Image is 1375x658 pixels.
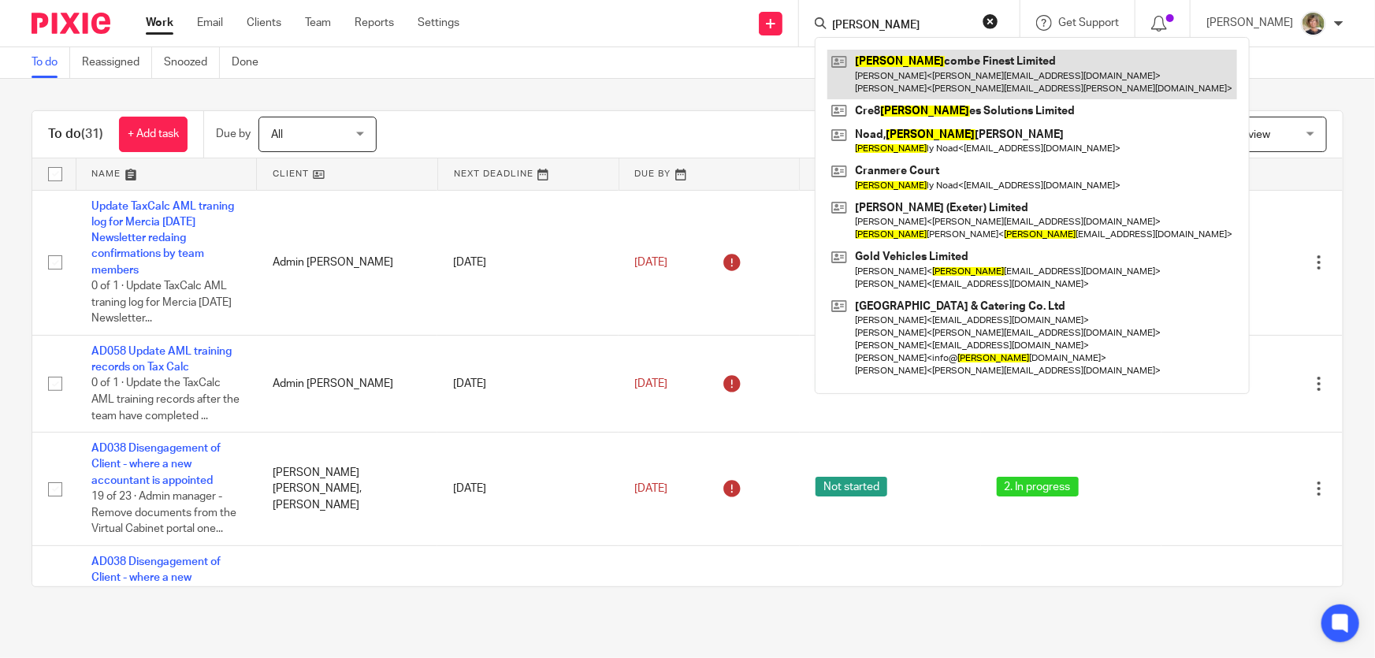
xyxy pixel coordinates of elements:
[32,13,110,34] img: Pixie
[91,201,234,276] a: Update TaxCalc AML traning log for Mercia [DATE] Newsletter redaing confirmations by team members
[197,15,223,31] a: Email
[418,15,459,31] a: Settings
[91,556,221,600] a: AD038 Disengagement of Client - where a new accountant is appointed
[1206,15,1293,31] p: [PERSON_NAME]
[81,128,103,140] span: (31)
[634,257,667,268] span: [DATE]
[983,13,998,29] button: Clear
[91,346,232,373] a: AD058 Update AML training records on Tax Calc
[257,335,438,432] td: Admin [PERSON_NAME]
[437,335,619,432] td: [DATE]
[232,47,270,78] a: Done
[305,15,331,31] a: Team
[91,491,236,534] span: 19 of 23 · Admin manager - Remove documents from the Virtual Cabinet portal one...
[91,281,232,324] span: 0 of 1 · Update TaxCalc AML traning log for Mercia [DATE] Newsletter...
[216,126,251,142] p: Due by
[247,15,281,31] a: Clients
[32,47,70,78] a: To do
[437,433,619,546] td: [DATE]
[257,190,438,335] td: Admin [PERSON_NAME]
[271,129,283,140] span: All
[634,378,667,389] span: [DATE]
[997,477,1079,496] span: 2. In progress
[634,483,667,494] span: [DATE]
[1301,11,1326,36] img: High%20Res%20Andrew%20Price%20Accountants_Poppy%20Jakes%20photography-1142.jpg
[91,378,240,422] span: 0 of 1 · Update the TaxCalc AML training records after the team have completed ...
[119,117,188,152] a: + Add task
[816,477,887,496] span: Not started
[91,443,221,486] a: AD038 Disengagement of Client - where a new accountant is appointed
[48,126,103,143] h1: To do
[257,433,438,546] td: [PERSON_NAME] [PERSON_NAME], [PERSON_NAME]
[437,190,619,335] td: [DATE]
[82,47,152,78] a: Reassigned
[831,19,972,33] input: Search
[355,15,394,31] a: Reports
[1058,17,1119,28] span: Get Support
[164,47,220,78] a: Snoozed
[146,15,173,31] a: Work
